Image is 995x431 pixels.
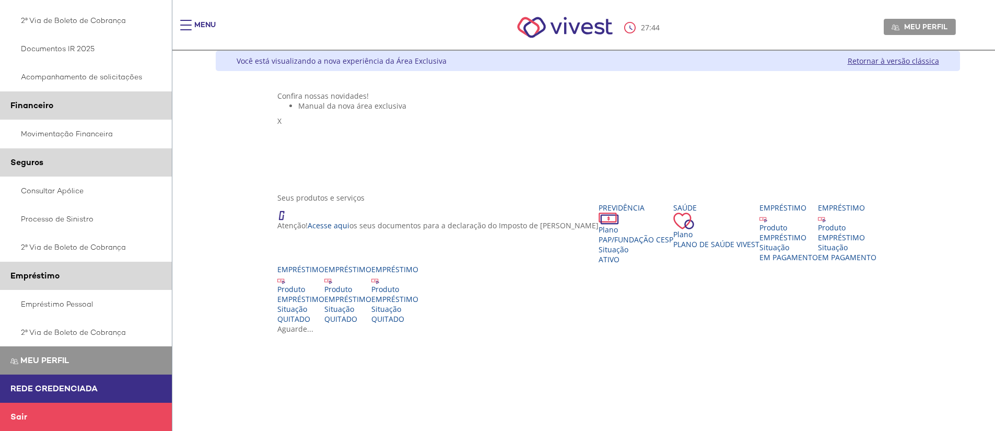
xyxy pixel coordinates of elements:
img: ico_emprestimo.svg [371,276,379,284]
a: Meu perfil [884,19,956,34]
div: Plano [599,225,673,235]
span: X [277,116,282,126]
a: Empréstimo Produto EMPRÉSTIMO Situação EM PAGAMENTO [759,203,818,262]
span: Seguros [10,157,43,168]
a: Empréstimo Produto EMPRÉSTIMO Situação QUITADO [324,264,371,324]
img: ico_emprestimo.svg [759,215,767,223]
div: EMPRÉSTIMO [324,294,371,304]
span: Meu perfil [20,355,69,366]
div: Seus produtos e serviços [277,193,898,203]
div: EMPRÉSTIMO [759,232,818,242]
a: Empréstimo Produto EMPRÉSTIMO Situação EM PAGAMENTO [818,203,876,262]
div: Menu [194,20,216,41]
span: EM PAGAMENTO [818,252,876,262]
p: Atenção! os seus documentos para a declaração do Imposto de [PERSON_NAME] [277,220,599,230]
span: PAP/Fundação CESP [599,235,673,244]
span: 27 [641,22,649,32]
div: : [624,22,662,33]
div: Produto [759,223,818,232]
img: ico_atencao.png [277,203,295,220]
span: QUITADO [371,314,404,324]
div: Previdência [599,203,673,213]
div: Situação [759,242,818,252]
div: Situação [371,304,418,314]
div: Situação [324,304,371,314]
a: Empréstimo Produto EMPRÉSTIMO Situação QUITADO [277,264,324,324]
span: Ativo [599,254,619,264]
div: Empréstimo [324,264,371,274]
div: Situação [277,304,324,314]
div: Empréstimo [277,264,324,274]
img: ico_emprestimo.svg [277,276,285,284]
img: ico_dinheiro.png [599,213,619,225]
span: Sair [10,411,27,422]
img: ico_emprestimo.svg [324,276,332,284]
span: Meu perfil [904,22,947,31]
div: Saúde [673,203,759,213]
img: Vivest [506,5,624,50]
div: EMPRÉSTIMO [277,294,324,304]
img: Meu perfil [892,24,899,31]
div: Empréstimo [818,203,876,213]
div: Aguarde... [277,324,898,334]
span: QUITADO [277,314,310,324]
span: Plano de Saúde VIVEST [673,239,759,249]
div: Produto [277,284,324,294]
a: Saúde PlanoPlano de Saúde VIVEST [673,203,759,249]
img: ico_emprestimo.svg [818,215,826,223]
div: Produto [371,284,418,294]
span: QUITADO [324,314,357,324]
div: Plano [673,229,759,239]
span: Rede Credenciada [10,383,98,394]
span: Financeiro [10,100,53,111]
div: Empréstimo [371,264,418,274]
section: <span lang="en" dir="ltr">ProdutosCard</span> [277,193,898,334]
div: Produto [324,284,371,294]
span: EM PAGAMENTO [759,252,818,262]
div: EMPRÉSTIMO [371,294,418,304]
div: Você está visualizando a nova experiência da Área Exclusiva [237,56,447,66]
span: Manual da nova área exclusiva [298,101,406,111]
div: Confira nossas novidades! [277,91,898,101]
section: <span lang="pt-BR" dir="ltr">Visualizador do Conteúdo da Web</span> 1 [277,91,898,182]
div: Empréstimo [759,203,818,213]
a: Acesse aqui [308,220,349,230]
span: Empréstimo [10,270,60,281]
a: Empréstimo Produto EMPRÉSTIMO Situação QUITADO [371,264,418,324]
div: Situação [599,244,673,254]
img: ico_coracao.png [673,213,694,229]
span: 44 [651,22,660,32]
a: Retornar à versão clássica [848,56,939,66]
div: Produto [818,223,876,232]
img: Meu perfil [10,357,18,365]
a: Previdência PlanoPAP/Fundação CESP SituaçãoAtivo [599,203,673,264]
div: Situação [818,242,876,252]
div: EMPRÉSTIMO [818,232,876,242]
